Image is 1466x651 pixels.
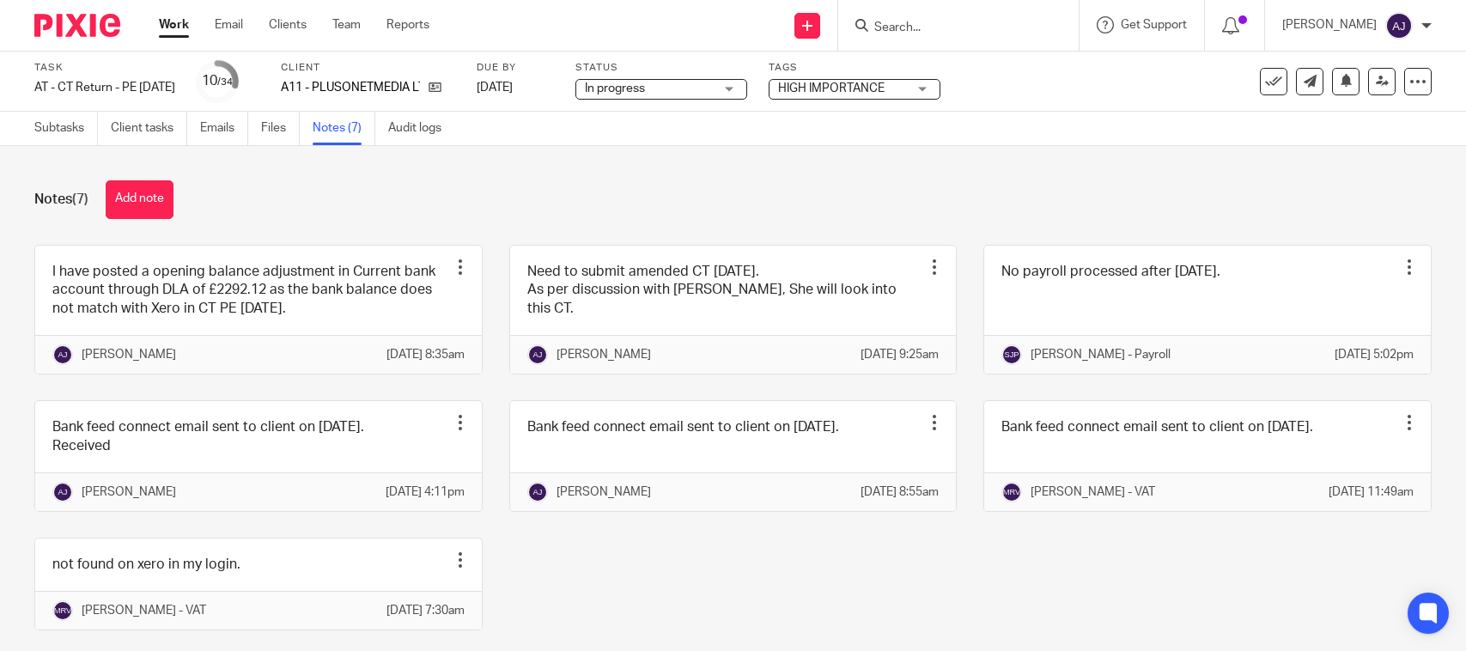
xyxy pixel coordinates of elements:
small: /34 [217,77,233,87]
img: svg%3E [527,482,548,502]
span: [DATE] [477,82,513,94]
a: Clients [269,16,307,33]
p: [PERSON_NAME] - VAT [82,602,206,619]
img: svg%3E [52,600,73,621]
p: [PERSON_NAME] - Payroll [1031,346,1171,363]
div: AT - CT Return - PE [DATE] [34,79,175,96]
span: In progress [585,82,645,94]
a: Email [215,16,243,33]
p: [PERSON_NAME] [82,346,176,363]
p: A11 - PLUSONETMEDIA LTD [281,79,420,96]
p: [DATE] 7:30am [386,602,465,619]
img: Pixie [34,14,120,37]
img: svg%3E [527,344,548,365]
a: Team [332,16,361,33]
h1: Notes [34,191,88,209]
p: [DATE] 11:49am [1329,484,1414,501]
input: Search [873,21,1027,36]
img: svg%3E [1001,482,1022,502]
p: [DATE] 9:25am [861,346,939,363]
label: Due by [477,61,554,75]
a: Emails [200,112,248,145]
p: [PERSON_NAME] [82,484,176,501]
label: Client [281,61,455,75]
div: AT - CT Return - PE 31-01-2025 [34,79,175,96]
a: Notes (7) [313,112,375,145]
p: [DATE] 8:35am [386,346,465,363]
p: [PERSON_NAME] - VAT [1031,484,1155,501]
a: Client tasks [111,112,187,145]
label: Status [575,61,747,75]
a: Work [159,16,189,33]
a: Files [261,112,300,145]
img: svg%3E [1001,344,1022,365]
a: Subtasks [34,112,98,145]
img: svg%3E [52,344,73,365]
button: Add note [106,180,173,219]
p: [PERSON_NAME] [557,346,651,363]
p: [PERSON_NAME] [1282,16,1377,33]
span: (7) [72,192,88,206]
label: Tags [769,61,940,75]
a: Reports [386,16,429,33]
img: svg%3E [1385,12,1413,40]
img: svg%3E [52,482,73,502]
p: [PERSON_NAME] [557,484,651,501]
p: [DATE] 8:55am [861,484,939,501]
div: 10 [202,71,233,91]
label: Task [34,61,175,75]
a: Audit logs [388,112,454,145]
p: [DATE] 4:11pm [386,484,465,501]
p: [DATE] 5:02pm [1335,346,1414,363]
span: HIGH IMPORTANCE [778,82,885,94]
span: Get Support [1121,19,1187,31]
